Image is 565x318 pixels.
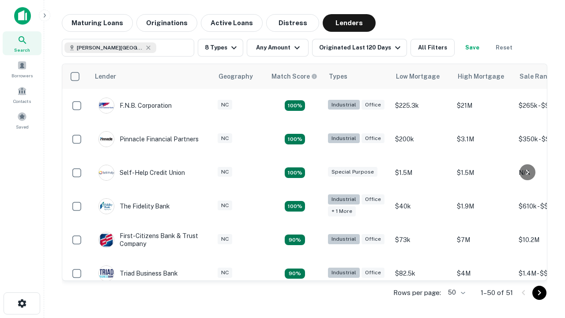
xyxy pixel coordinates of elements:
img: picture [99,199,114,214]
a: Saved [3,108,41,132]
td: $73k [391,223,452,257]
button: All Filters [411,39,455,57]
div: Matching Properties: 9, hasApolloMatch: undefined [285,100,305,111]
a: Search [3,31,41,55]
div: NC [218,100,232,110]
div: High Mortgage [458,71,504,82]
span: Borrowers [11,72,33,79]
div: Matching Properties: 14, hasApolloMatch: undefined [285,201,305,212]
button: Active Loans [201,14,263,32]
div: Low Mortgage [396,71,440,82]
div: Office [362,234,384,244]
div: Office [362,133,384,144]
th: Types [324,64,391,89]
div: Office [362,194,384,204]
div: Industrial [328,100,360,110]
th: Low Mortgage [391,64,452,89]
div: NC [218,268,232,278]
div: + 1 more [328,206,356,216]
td: $7M [452,223,514,257]
img: picture [99,266,114,281]
button: Distress [266,14,319,32]
span: [PERSON_NAME][GEOGRAPHIC_DATA], [GEOGRAPHIC_DATA] [77,44,143,52]
div: Capitalize uses an advanced AI algorithm to match your search with the best lender. The match sco... [271,72,317,81]
button: Lenders [323,14,376,32]
td: $4M [452,257,514,290]
h6: Match Score [271,72,316,81]
div: NC [218,234,232,244]
div: NC [218,167,232,177]
div: Industrial [328,268,360,278]
div: Office [362,100,384,110]
div: Matching Properties: 11, hasApolloMatch: undefined [285,167,305,178]
span: Search [14,46,30,53]
div: Special Purpose [328,167,377,177]
a: Borrowers [3,57,41,81]
button: Go to next page [532,286,546,300]
button: Save your search to get updates of matches that match your search criteria. [458,39,486,57]
div: First-citizens Bank & Trust Company [98,232,204,248]
div: Industrial [328,194,360,204]
button: Originations [136,14,197,32]
button: Reset [490,39,518,57]
td: $1.9M [452,189,514,223]
button: Any Amount [247,39,309,57]
div: 50 [444,286,467,299]
div: NC [218,201,232,211]
img: capitalize-icon.png [14,7,31,25]
a: Contacts [3,83,41,106]
div: Originated Last 120 Days [319,42,403,53]
button: 8 Types [198,39,243,57]
div: Matching Properties: 10, hasApolloMatch: undefined [285,134,305,144]
img: picture [99,165,114,180]
div: Matching Properties: 7, hasApolloMatch: undefined [285,269,305,279]
td: $40k [391,189,452,223]
iframe: Chat Widget [521,219,565,261]
th: High Mortgage [452,64,514,89]
button: Maturing Loans [62,14,133,32]
th: Capitalize uses an advanced AI algorithm to match your search with the best lender. The match sco... [266,64,324,89]
div: Geography [218,71,253,82]
button: Originated Last 120 Days [312,39,407,57]
div: Industrial [328,133,360,144]
div: Triad Business Bank [98,265,178,281]
p: Rows per page: [393,288,441,298]
img: picture [99,132,114,147]
div: Office [362,268,384,278]
img: picture [99,232,114,247]
div: Matching Properties: 7, hasApolloMatch: undefined [285,235,305,245]
th: Geography [213,64,266,89]
td: $21M [452,89,514,122]
div: Lender [95,71,116,82]
div: F.n.b. Corporation [98,98,172,114]
img: picture [99,98,114,113]
span: Contacts [13,98,31,105]
td: $1.5M [391,156,452,189]
td: $225.3k [391,89,452,122]
p: 1–50 of 51 [481,288,513,298]
td: $1.5M [452,156,514,189]
td: $82.5k [391,257,452,290]
td: $3.1M [452,122,514,156]
span: Saved [16,123,29,130]
div: The Fidelity Bank [98,198,170,214]
div: Types [329,71,347,82]
td: $200k [391,122,452,156]
th: Lender [90,64,213,89]
div: NC [218,133,232,144]
div: Pinnacle Financial Partners [98,131,199,147]
div: Self-help Credit Union [98,165,185,181]
div: Industrial [328,234,360,244]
